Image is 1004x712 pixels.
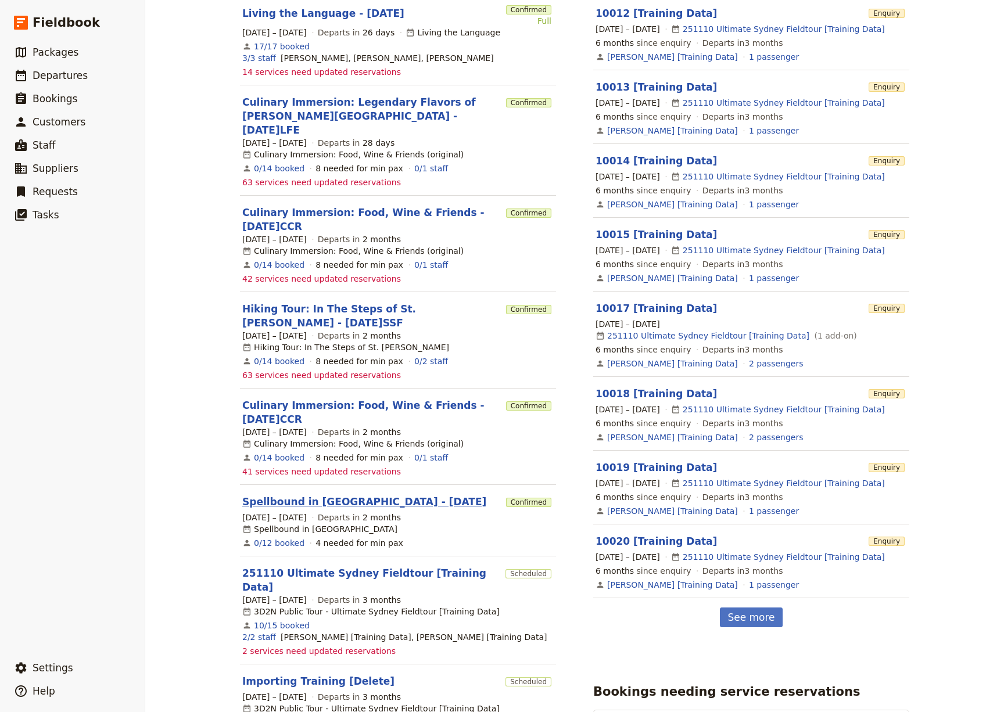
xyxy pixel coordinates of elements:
[596,112,634,121] span: 6 months
[318,426,401,438] span: Departs in
[506,208,551,218] span: Confirmed
[596,8,717,19] a: 10012 [Training Data]
[869,537,905,546] span: Enquiry
[242,341,449,353] div: Hiking Tour: In The Steps of St. [PERSON_NAME]
[242,398,501,426] a: Culinary Immersion: Food, Wine & Friends - [DATE]CCR
[505,677,551,686] span: Scheduled
[363,235,401,244] span: 2 months
[363,513,401,522] span: 2 months
[683,244,885,256] a: 251110 Ultimate Sydney Fieldtour [Training Data]
[318,137,395,149] span: Departs in
[749,579,799,591] a: View the passengers for this booking
[414,259,448,271] a: 0/1 staff
[242,52,276,64] a: 3/3 staff
[414,452,448,463] a: 0/1 staff
[506,498,551,507] span: Confirmed
[242,330,307,341] span: [DATE] – [DATE]
[683,23,885,35] a: 251110 Ultimate Sydney Fieldtour [Training Data]
[683,171,885,182] a: 251110 Ultimate Sydney Fieldtour [Training Data]
[254,259,304,271] a: View the bookings for this departure
[596,477,660,489] span: [DATE] – [DATE]
[683,97,885,109] a: 251110 Ultimate Sydney Fieldtour [Training Data]
[607,330,809,341] a: 251110 Ultimate Sydney Fieldtour [Training Data]
[33,209,59,221] span: Tasks
[254,452,304,463] a: View the bookings for this departure
[596,418,691,429] span: since enquiry
[596,565,691,577] span: since enquiry
[242,512,307,523] span: [DATE] – [DATE]
[596,258,691,270] span: since enquiry
[242,466,401,477] span: 41 services need updated reservations
[315,163,403,174] div: 8 needed for min pax
[596,492,634,502] span: 6 months
[242,631,276,643] a: 2/2 staff
[702,258,783,270] span: Departs in 3 months
[749,51,799,63] a: View the passengers for this booking
[596,244,660,256] span: [DATE] – [DATE]
[254,355,304,367] a: View the bookings for this departure
[363,331,401,340] span: 2 months
[596,345,634,354] span: 6 months
[812,330,857,341] span: ( 1 add-on )
[869,389,905,398] span: Enquiry
[869,9,905,18] span: Enquiry
[607,579,738,591] a: [PERSON_NAME] [Training Data]
[414,355,448,367] a: 0/2 staff
[607,358,738,369] a: [PERSON_NAME] [Training Data]
[254,537,304,549] a: View the bookings for this departure
[596,388,717,400] a: 10018 [Training Data]
[596,318,660,330] span: [DATE] – [DATE]
[596,171,660,182] span: [DATE] – [DATE]
[242,27,307,38] span: [DATE] – [DATE]
[596,260,634,269] span: 6 months
[242,438,464,450] div: Culinary Immersion: Food, Wine & Friends (original)
[242,495,486,509] a: Spellbound in [GEOGRAPHIC_DATA] - [DATE]
[749,358,803,369] a: View the passengers for this booking
[869,156,905,166] span: Enquiry
[254,620,310,631] a: View the bookings for this departure
[720,607,782,627] a: See more
[506,15,551,27] div: Full
[596,111,691,123] span: since enquiry
[749,125,799,136] a: View the passengers for this booking
[318,691,401,703] span: Departs in
[869,230,905,239] span: Enquiry
[869,463,905,472] span: Enquiry
[242,426,307,438] span: [DATE] – [DATE]
[702,565,783,577] span: Departs in 3 months
[318,594,401,606] span: Departs in
[505,569,551,578] span: Scheduled
[596,551,660,563] span: [DATE] – [DATE]
[242,369,401,381] span: 63 services need updated reservations
[281,631,547,643] span: Michael Scott [Training Data], Dwight Schrutt [Training Data]
[254,41,310,52] a: View the bookings for this departure
[242,245,464,257] div: Culinary Immersion: Food, Wine & Friends (original)
[596,229,717,240] a: 10015 [Training Data]
[596,491,691,503] span: since enquiry
[607,272,738,284] a: [PERSON_NAME] [Training Data]
[683,477,885,489] a: 251110 Ultimate Sydney Fieldtour [Training Data]
[607,125,738,136] a: [PERSON_NAME] [Training Data]
[596,462,717,473] a: 10019 [Training Data]
[749,505,799,517] a: View the passengers for this booking
[242,273,401,285] span: 42 services need updated reservations
[242,645,396,657] span: 2 services need updated reservations
[506,305,551,314] span: Confirmed
[702,491,783,503] span: Departs in 3 months
[363,692,401,702] span: 3 months
[242,606,500,617] div: 3D2N Public Tour - Ultimate Sydney Fieldtour [Training Data]
[242,233,307,245] span: [DATE] – [DATE]
[506,5,551,15] span: Confirmed
[683,551,885,563] a: 251110 Ultimate Sydney Fieldtour [Training Data]
[242,594,307,606] span: [DATE] – [DATE]
[363,427,401,437] span: 2 months
[506,98,551,107] span: Confirmed
[318,330,401,341] span: Departs in
[869,82,905,92] span: Enquiry
[33,662,73,674] span: Settings
[749,272,799,284] a: View the passengers for this booking
[33,186,78,197] span: Requests
[242,137,307,149] span: [DATE] – [DATE]
[33,70,88,81] span: Departures
[315,452,403,463] div: 8 needed for min pax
